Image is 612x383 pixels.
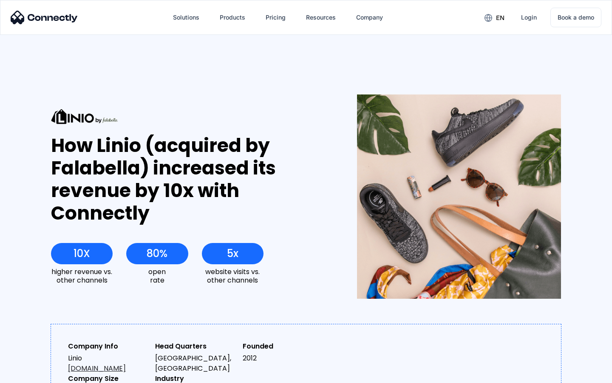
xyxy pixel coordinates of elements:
div: 80% [147,248,167,260]
div: Solutions [166,7,206,28]
div: How Linio (acquired by Falabella) increased its revenue by 10x with Connectly [51,134,326,224]
div: Products [220,11,245,23]
a: Book a demo [550,8,601,27]
div: 2012 [243,353,323,363]
div: open rate [126,268,188,284]
div: Pricing [266,11,286,23]
div: en [496,12,504,24]
div: Login [521,11,537,23]
div: [GEOGRAPHIC_DATA], [GEOGRAPHIC_DATA] [155,353,235,374]
div: website visits vs. other channels [202,268,263,284]
a: [DOMAIN_NAME] [68,363,126,373]
div: Products [213,7,252,28]
div: 10X [74,248,90,260]
div: higher revenue vs. other channels [51,268,113,284]
a: Login [514,7,544,28]
ul: Language list [17,368,51,380]
img: Connectly Logo [11,11,78,24]
div: Solutions [173,11,199,23]
div: Resources [306,11,336,23]
div: Linio [68,353,148,374]
a: Pricing [259,7,292,28]
div: Founded [243,341,323,352]
div: Company [349,7,390,28]
div: 5x [227,248,238,260]
div: Head Quarters [155,341,235,352]
div: en [478,11,511,24]
div: Resources [299,7,343,28]
div: Company [356,11,383,23]
div: Company Info [68,341,148,352]
aside: Language selected: English [8,368,51,380]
